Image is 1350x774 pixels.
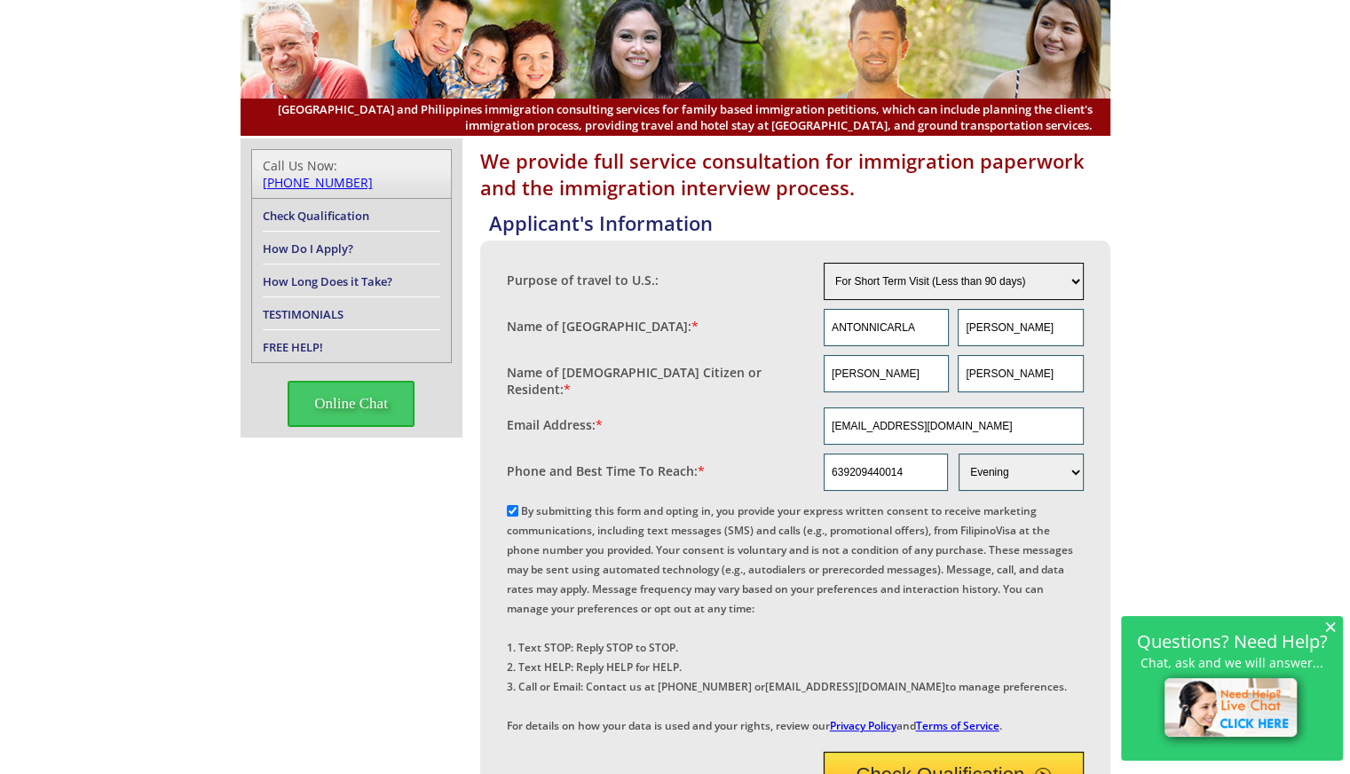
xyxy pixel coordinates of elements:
span: Online Chat [288,381,414,427]
img: live-chat-icon.png [1157,670,1308,748]
label: Name of [DEMOGRAPHIC_DATA] Citizen or Resident: [507,364,807,398]
input: First Name [824,309,949,346]
a: How Long Does it Take? [263,273,392,289]
a: [PHONE_NUMBER] [263,174,373,191]
input: Last Name [958,309,1083,346]
input: By submitting this form and opting in, you provide your express written consent to receive market... [507,505,518,517]
label: By submitting this form and opting in, you provide your express written consent to receive market... [507,503,1073,733]
select: Phone and Best Reach Time are required. [959,454,1083,491]
h2: Questions? Need Help? [1130,634,1334,649]
input: Email Address [824,407,1084,445]
a: FREE HELP! [263,339,323,355]
a: TESTIMONIALS [263,306,343,322]
div: Call Us Now: [263,157,440,191]
a: Check Qualification [263,208,369,224]
span: × [1324,619,1337,634]
label: Purpose of travel to U.S.: [507,272,659,288]
a: Terms of Service [916,718,999,733]
label: Name of [GEOGRAPHIC_DATA]: [507,318,699,335]
span: [GEOGRAPHIC_DATA] and Philippines immigration consulting services for family based immigration pe... [258,101,1093,133]
input: First Name [824,355,949,392]
a: Privacy Policy [830,718,896,733]
label: Email Address: [507,416,603,433]
input: Last Name [958,355,1083,392]
p: Chat, ask and we will answer... [1130,655,1334,670]
h1: We provide full service consultation for immigration paperwork and the immigration interview proc... [480,147,1110,201]
a: How Do I Apply? [263,241,353,257]
h4: Applicant's Information [489,209,1110,236]
input: Phone [824,454,948,491]
label: Phone and Best Time To Reach: [507,462,705,479]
